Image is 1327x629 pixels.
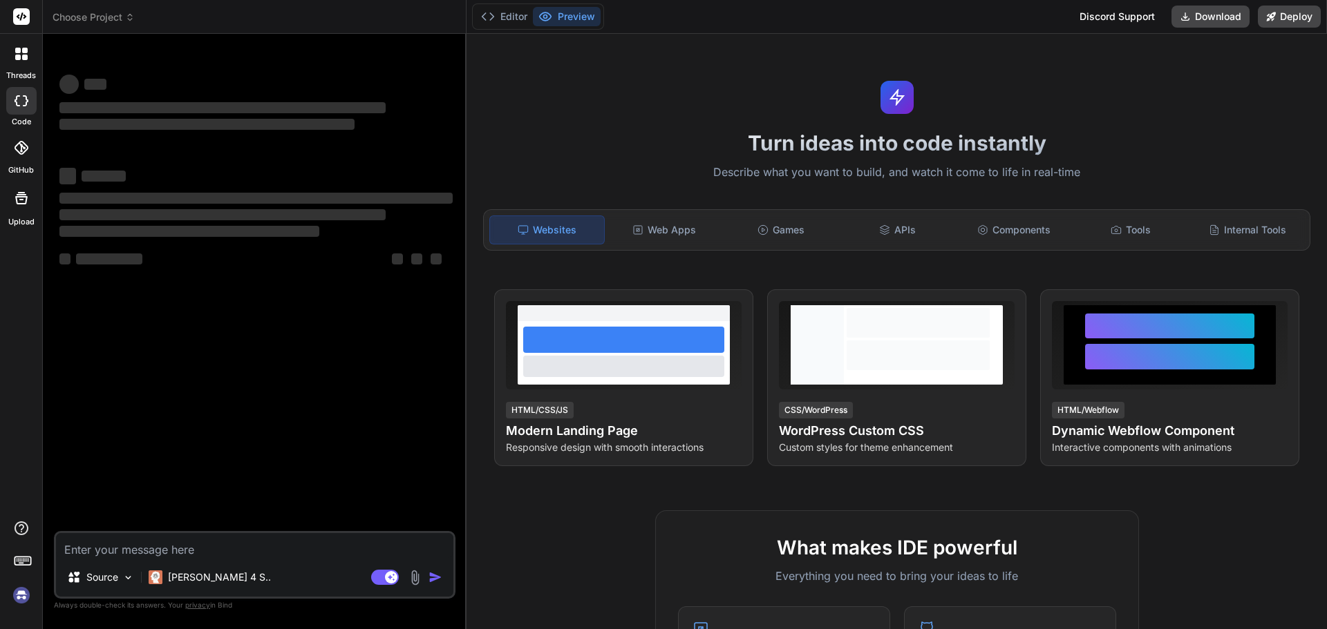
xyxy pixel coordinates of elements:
[10,583,33,607] img: signin
[608,215,722,244] div: Web Apps
[678,568,1116,584] p: Everything you need to bring your ideas to life
[149,570,162,584] img: Claude 4 Sonnet
[476,7,533,26] button: Editor
[475,130,1319,155] h1: Turn ideas into code instantly
[54,599,455,612] p: Always double-check its answers. Your in Bind
[59,75,79,94] span: ‌
[53,10,135,24] span: Choose Project
[779,421,1015,441] h4: WordPress Custom CSS
[59,102,386,113] span: ‌
[431,253,442,264] span: ‌
[1052,421,1288,441] h4: Dynamic Webflow Component
[84,79,106,90] span: ‌
[678,533,1116,562] h2: What makes IDE powerful
[122,572,134,583] img: Pick Models
[59,193,453,204] span: ‌
[1171,6,1250,28] button: Download
[506,441,742,454] p: Responsive design with smooth interactions
[779,441,1015,454] p: Custom styles for theme enhancement
[779,402,853,418] div: CSS/WordPress
[168,570,271,584] p: [PERSON_NAME] 4 S..
[489,215,605,244] div: Websites
[724,215,838,244] div: Games
[506,421,742,441] h4: Modern Landing Page
[1052,402,1124,418] div: HTML/Webflow
[6,70,36,81] label: threads
[1190,215,1304,244] div: Internal Tools
[1071,6,1163,28] div: Discord Support
[59,209,386,220] span: ‌
[76,253,142,264] span: ‌
[59,253,70,264] span: ‌
[8,164,34,176] label: GitHub
[840,215,954,244] div: APIs
[185,601,210,609] span: privacy
[1258,6,1321,28] button: Deploy
[475,164,1319,182] p: Describe what you want to build, and watch it come to life in real-time
[59,226,319,237] span: ‌
[82,171,126,182] span: ‌
[429,570,442,584] img: icon
[957,215,1071,244] div: Components
[1074,215,1188,244] div: Tools
[407,570,423,586] img: attachment
[411,253,422,264] span: ‌
[506,402,574,418] div: HTML/CSS/JS
[12,116,31,128] label: code
[392,253,403,264] span: ‌
[1052,441,1288,454] p: Interactive components with animations
[59,168,76,184] span: ‌
[533,7,601,26] button: Preview
[8,216,35,228] label: Upload
[59,119,355,130] span: ‌
[86,570,118,584] p: Source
